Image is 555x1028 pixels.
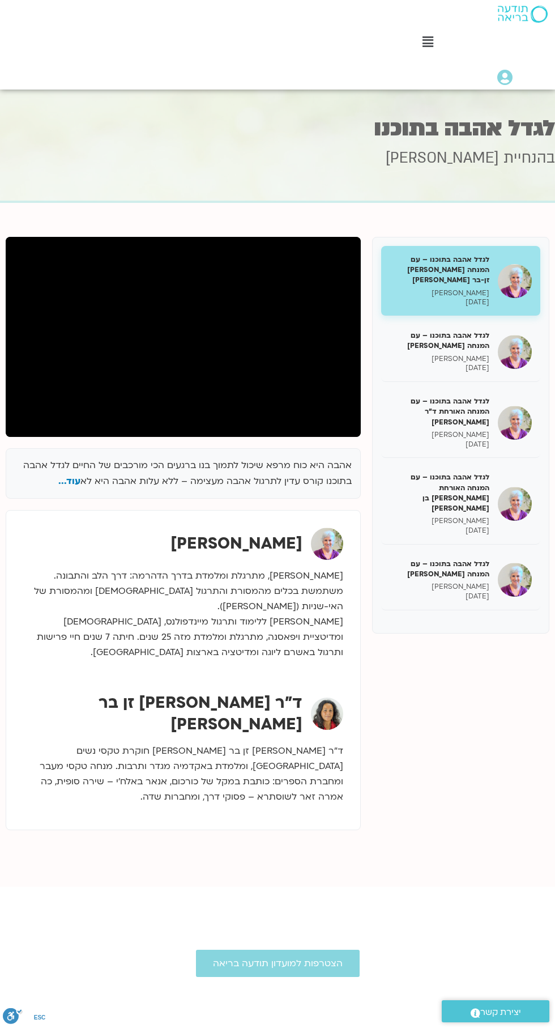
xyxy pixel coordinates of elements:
[498,487,532,521] img: לגדל אהבה בתוכנו – עם המנחה האורחת שאנייה כהן בן חיים
[498,6,548,23] img: תודעה בריאה
[390,396,489,427] h5: לגדל אהבה בתוכנו – עם המנחה האורחת ד"ר [PERSON_NAME]
[23,744,343,805] p: ד”ר [PERSON_NAME] זן בר [PERSON_NAME] חוקרת טקסי נשים [GEOGRAPHIC_DATA], ומלמדת באקדמיה מגדר ותרב...
[442,1000,549,1022] a: יצירת קשר
[390,582,489,592] p: [PERSON_NAME]
[390,354,489,364] p: [PERSON_NAME]
[390,430,489,440] p: [PERSON_NAME]
[390,472,489,513] h5: לגדל אהבה בתוכנו – עם המנחה האורחת [PERSON_NAME] בן [PERSON_NAME]
[170,533,302,554] strong: [PERSON_NAME]
[15,457,352,490] p: אהבה היא כוח מרפא שיכול לתמוך בנו ברגעים הכי מורכבים של החיים לגדל אהבה בתוכנו קורס עדין לתרגול א...
[58,475,80,487] span: עוד...
[390,559,489,579] h5: לגדל אהבה בתוכנו – עם המנחה [PERSON_NAME]
[23,568,343,660] p: [PERSON_NAME], מתרגלת ומלמדת בדרך הדהרמה: דרך הלב והתבונה. משתמשת בכלים מהמסורת והתרגול [DEMOGRAP...
[390,516,489,526] p: [PERSON_NAME]
[213,958,343,968] span: הצטרפות למועדון תודעה בריאה
[498,264,532,298] img: לגדל אהבה בתוכנו – עם המנחה האורחת צילה זן-בר צור
[503,148,555,168] span: בהנחיית
[390,440,489,449] p: [DATE]
[390,363,489,373] p: [DATE]
[498,563,532,597] img: לגדל אהבה בתוכנו – עם המנחה האורח בן קמינסקי
[390,288,489,298] p: [PERSON_NAME]
[390,330,489,351] h5: לגדל אהבה בתוכנו – עם המנחה [PERSON_NAME]
[480,1005,521,1020] span: יצירת קשר
[196,950,360,977] a: הצטרפות למועדון תודעה בריאה
[390,526,489,536] p: [DATE]
[311,528,343,560] img: סנדיה בר קמה
[390,592,489,601] p: [DATE]
[99,692,302,735] strong: ד״ר [PERSON_NAME] זן בר [PERSON_NAME]
[498,406,532,440] img: לגדל אהבה בתוכנו – עם המנחה האורחת ד"ר נועה אלבלדה
[311,698,343,730] img: ד״ר צילה זן בר צור
[498,335,532,369] img: לגדל אהבה בתוכנו – עם המנחה האורח ענבר בר קמה
[390,298,489,307] p: [DATE]
[390,254,489,286] h5: לגדל אהבה בתוכנו – עם המנחה [PERSON_NAME] זן-בר [PERSON_NAME]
